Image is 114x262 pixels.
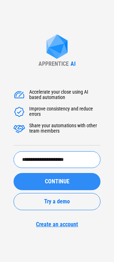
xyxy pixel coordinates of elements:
button: Try a demo [14,193,100,210]
div: Share your automations with other team members [29,123,100,134]
div: Accelerate your close using AI based automation [29,89,100,101]
div: Improve consistency and reduce errors [29,106,100,118]
a: Create an account [14,221,100,228]
img: Apprentice AI [43,34,71,60]
span: Try a demo [44,199,70,204]
button: CONTINUE [14,173,100,190]
span: CONTINUE [45,179,69,184]
div: AI [71,60,76,67]
img: Accelerate [14,89,25,101]
div: APPRENTICE [38,60,69,67]
img: Accelerate [14,106,25,118]
img: Accelerate [14,123,25,134]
